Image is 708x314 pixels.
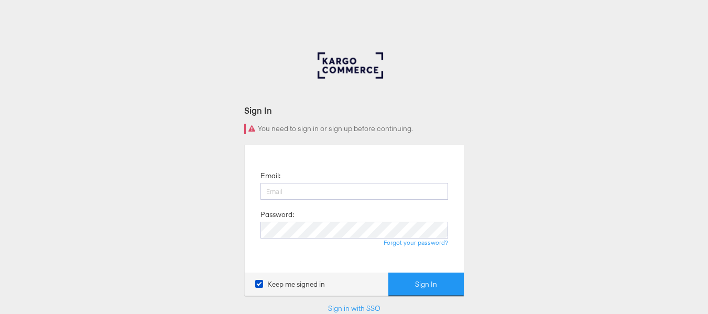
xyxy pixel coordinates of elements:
button: Sign In [388,273,464,296]
label: Keep me signed in [255,279,325,289]
a: Forgot your password? [384,239,448,246]
label: Email: [260,171,280,181]
div: You need to sign in or sign up before continuing. [244,124,464,134]
a: Sign in with SSO [328,304,380,313]
label: Password: [260,210,294,220]
div: Sign In [244,104,464,116]
input: Email [260,183,448,200]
